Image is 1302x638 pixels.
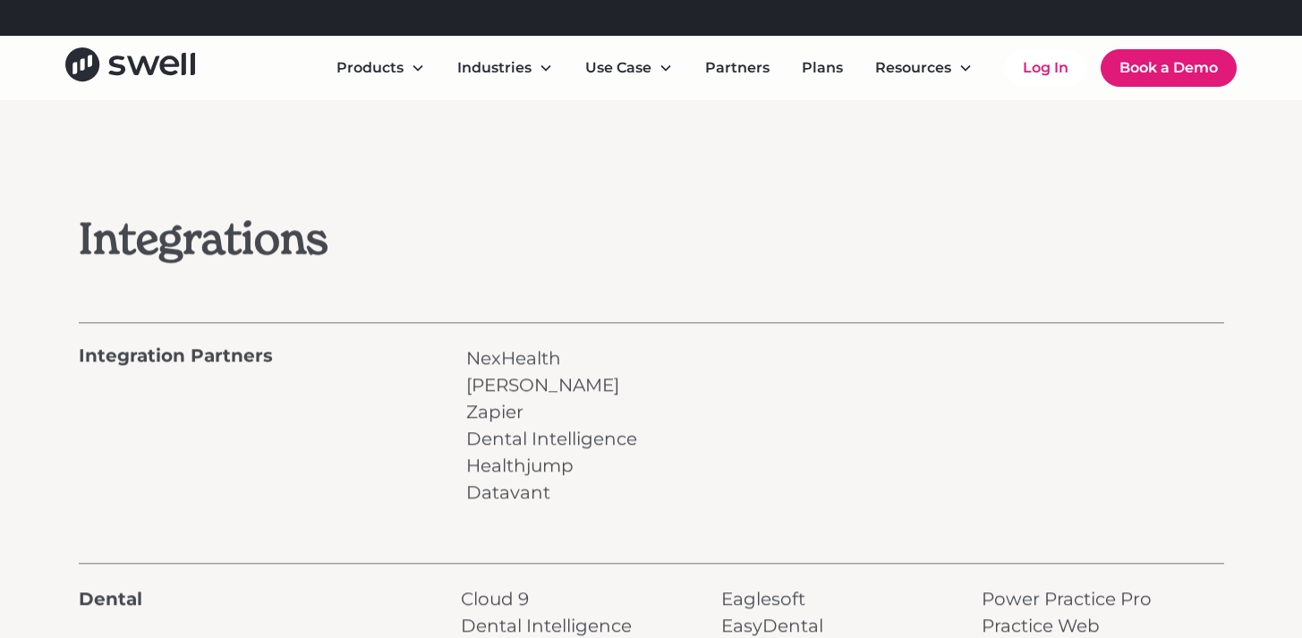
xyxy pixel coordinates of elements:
[861,50,987,86] div: Resources
[443,50,567,86] div: Industries
[466,345,637,506] p: NexHealth [PERSON_NAME] Zapier Dental Intelligence Healthjump Datavant
[1005,50,1086,86] a: Log In
[79,345,273,366] h3: Integration Partners
[691,50,784,86] a: Partners
[457,57,532,79] div: Industries
[787,50,857,86] a: Plans
[336,57,404,79] div: Products
[1101,49,1237,87] a: Book a Demo
[585,57,651,79] div: Use Case
[875,57,951,79] div: Resources
[322,50,439,86] div: Products
[571,50,687,86] div: Use Case
[79,213,766,265] h2: Integrations
[79,585,142,612] div: Dental
[65,47,195,88] a: home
